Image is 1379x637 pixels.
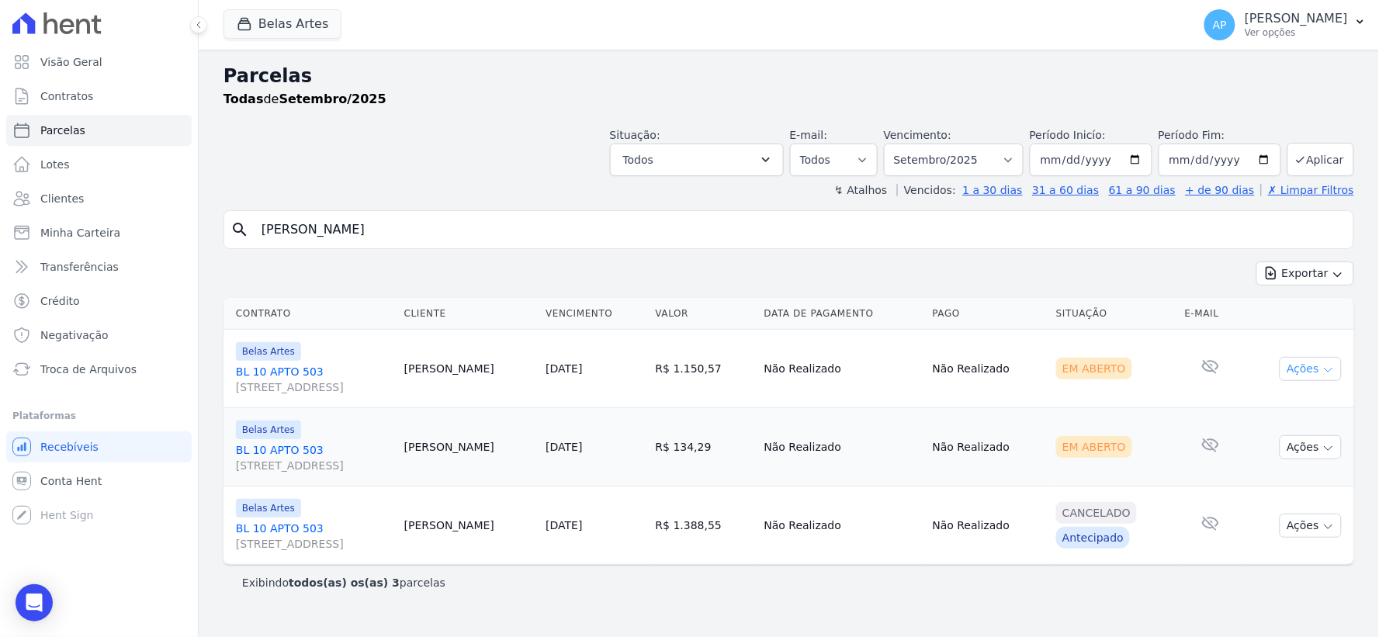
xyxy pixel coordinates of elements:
[546,441,582,453] a: [DATE]
[884,129,951,141] label: Vencimento:
[927,298,1050,330] th: Pago
[40,225,120,241] span: Minha Carteira
[963,184,1023,196] a: 1 a 30 dias
[650,486,758,565] td: R$ 1.388,55
[650,408,758,486] td: R$ 134,29
[16,584,53,621] div: Open Intercom Messenger
[236,364,392,395] a: BL 10 APTO 503[STREET_ADDRESS]
[6,47,192,78] a: Visão Geral
[236,458,392,473] span: [STREET_ADDRESS]
[236,499,301,518] span: Belas Artes
[1179,298,1243,330] th: E-mail
[40,54,102,70] span: Visão Geral
[1280,357,1342,381] button: Ações
[1030,129,1106,141] label: Período Inicío:
[6,354,192,385] a: Troca de Arquivos
[279,92,386,106] strong: Setembro/2025
[758,486,927,565] td: Não Realizado
[610,144,784,176] button: Todos
[40,473,102,489] span: Conta Hent
[1213,19,1227,30] span: AP
[236,342,301,361] span: Belas Artes
[1186,184,1255,196] a: + de 90 dias
[758,408,927,486] td: Não Realizado
[927,486,1050,565] td: Não Realizado
[223,90,386,109] p: de
[927,408,1050,486] td: Não Realizado
[252,214,1347,245] input: Buscar por nome do lote ou do cliente
[6,115,192,146] a: Parcelas
[897,184,956,196] label: Vencidos:
[40,293,80,309] span: Crédito
[610,129,660,141] label: Situação:
[1056,436,1132,458] div: Em Aberto
[223,9,341,39] button: Belas Artes
[398,298,540,330] th: Cliente
[650,298,758,330] th: Valor
[398,408,540,486] td: [PERSON_NAME]
[758,298,927,330] th: Data de Pagamento
[236,536,392,552] span: [STREET_ADDRESS]
[1159,127,1281,144] label: Período Fim:
[223,92,264,106] strong: Todas
[1032,184,1099,196] a: 31 a 60 dias
[40,362,137,377] span: Troca de Arquivos
[40,123,85,138] span: Parcelas
[546,519,582,531] a: [DATE]
[236,442,392,473] a: BL 10 APTO 503[STREET_ADDRESS]
[790,129,828,141] label: E-mail:
[546,362,582,375] a: [DATE]
[223,298,398,330] th: Contrato
[1109,184,1176,196] a: 61 a 90 dias
[236,379,392,395] span: [STREET_ADDRESS]
[1261,184,1354,196] a: ✗ Limpar Filtros
[758,330,927,408] td: Não Realizado
[40,191,84,206] span: Clientes
[539,298,649,330] th: Vencimento
[242,575,445,590] p: Exibindo parcelas
[6,183,192,214] a: Clientes
[6,431,192,462] a: Recebíveis
[40,439,99,455] span: Recebíveis
[623,151,653,169] span: Todos
[1056,358,1132,379] div: Em Aberto
[230,220,249,239] i: search
[398,486,540,565] td: [PERSON_NAME]
[1280,435,1342,459] button: Ações
[1050,298,1179,330] th: Situação
[1280,514,1342,538] button: Ações
[6,81,192,112] a: Contratos
[650,330,758,408] td: R$ 1.150,57
[1256,261,1354,286] button: Exportar
[834,184,887,196] label: ↯ Atalhos
[6,466,192,497] a: Conta Hent
[6,251,192,282] a: Transferências
[6,217,192,248] a: Minha Carteira
[1056,527,1130,549] div: Antecipado
[223,62,1354,90] h2: Parcelas
[40,88,93,104] span: Contratos
[398,330,540,408] td: [PERSON_NAME]
[6,286,192,317] a: Crédito
[40,157,70,172] span: Lotes
[12,407,185,425] div: Plataformas
[927,330,1050,408] td: Não Realizado
[1245,11,1348,26] p: [PERSON_NAME]
[40,259,119,275] span: Transferências
[1287,143,1354,176] button: Aplicar
[6,149,192,180] a: Lotes
[6,320,192,351] a: Negativação
[289,576,400,589] b: todos(as) os(as) 3
[1192,3,1379,47] button: AP [PERSON_NAME] Ver opções
[1056,502,1137,524] div: Cancelado
[236,521,392,552] a: BL 10 APTO 503[STREET_ADDRESS]
[1245,26,1348,39] p: Ver opções
[236,421,301,439] span: Belas Artes
[40,327,109,343] span: Negativação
